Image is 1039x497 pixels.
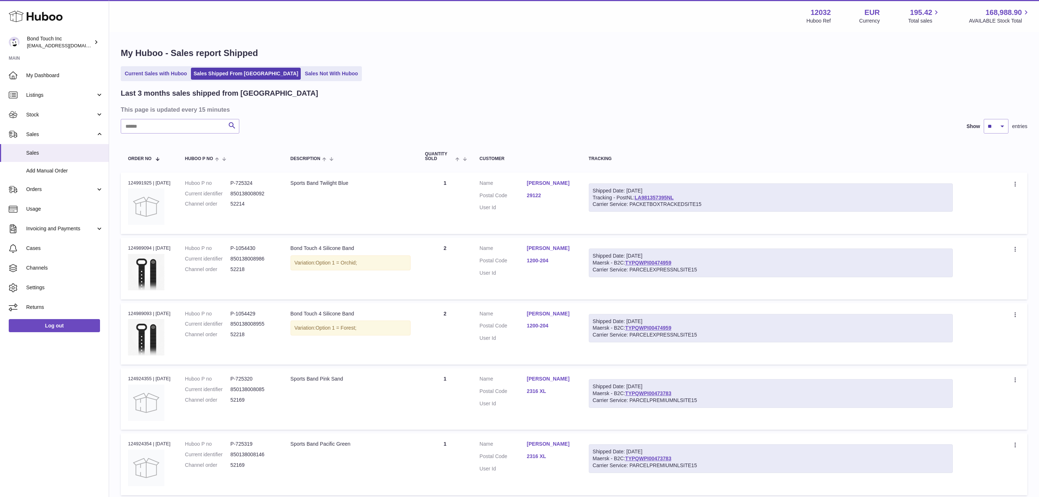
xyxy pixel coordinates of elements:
dt: Current identifier [185,321,231,327]
a: 1200-204 [527,322,574,329]
dt: Huboo P no [185,441,231,448]
a: Sales Shipped From [GEOGRAPHIC_DATA] [191,68,301,80]
dd: 850138008146 [231,451,276,458]
label: Show [967,123,980,130]
a: 2316 XL [527,388,574,395]
dt: Name [480,310,527,319]
span: Option 1 = Orchid; [316,260,357,266]
span: Sales [26,131,96,138]
a: Log out [9,319,100,332]
span: Huboo P no [185,156,213,161]
span: Add Manual Order [26,167,103,174]
a: LA981357395NL [635,195,674,200]
dt: Channel order [185,397,231,403]
span: Total sales [908,17,940,24]
div: Carrier Service: PARCELEXPRESSNLSITE15 [593,331,949,338]
a: [PERSON_NAME] [527,375,574,382]
a: Current Sales with Huboo [122,68,189,80]
a: 29122 [527,192,574,199]
dd: 850138008955 [231,321,276,327]
dt: Huboo P no [185,245,231,252]
div: Variation: [291,321,411,335]
div: Tracking [589,156,953,161]
span: Option 1 = Forest; [316,325,356,331]
img: logistics@bond-touch.com [9,37,20,48]
div: Shipped Date: [DATE] [593,383,949,390]
div: Sports Band Pink Sand [291,375,411,382]
dt: Current identifier [185,255,231,262]
td: 1 [418,172,472,234]
div: Huboo Ref [807,17,831,24]
div: 124991925 | [DATE] [128,180,171,186]
dt: Postal Code [480,388,527,397]
div: Bond Touch 4 Silicone Band [291,245,411,252]
dd: 850138008085 [231,386,276,393]
dt: Name [480,441,527,449]
span: Description [291,156,320,161]
div: Sports Band Pacific Green [291,441,411,448]
img: BT4-band-midnight-cut.png [128,319,164,355]
a: 2316 XL [527,453,574,460]
div: 124924354 | [DATE] [128,441,171,447]
span: Stock [26,111,96,118]
dd: 52218 [231,266,276,273]
td: 2 [418,238,472,299]
td: 1 [418,368,472,430]
dd: 52214 [231,200,276,207]
dd: P-725320 [231,375,276,382]
dt: Postal Code [480,322,527,331]
div: 124989094 | [DATE] [128,245,171,251]
h2: Last 3 months sales shipped from [GEOGRAPHIC_DATA] [121,88,318,98]
a: [PERSON_NAME] [527,441,574,448]
img: no-photo.jpg [128,385,164,421]
span: Usage [26,206,103,212]
div: Variation: [291,255,411,270]
a: 168,988.90 AVAILABLE Stock Total [969,8,1030,24]
dt: Current identifier [185,386,231,393]
div: Maersk - B2C: [589,444,953,473]
dt: Current identifier [185,451,231,458]
dt: Huboo P no [185,180,231,187]
dt: Name [480,245,527,254]
dt: Postal Code [480,192,527,201]
div: Carrier Service: PARCELPREMIUMNLSITE15 [593,397,949,404]
dt: User Id [480,465,527,472]
dd: P-725319 [231,441,276,448]
span: Cases [26,245,103,252]
div: Currency [859,17,880,24]
div: 124924355 | [DATE] [128,375,171,382]
dd: 850138008986 [231,255,276,262]
dt: Channel order [185,462,231,469]
td: 1 [418,433,472,495]
span: 195.42 [910,8,932,17]
dd: P-1054430 [231,245,276,252]
img: no-photo.jpg [128,188,164,225]
strong: 12032 [811,8,831,17]
dt: Channel order [185,331,231,338]
dt: Current identifier [185,190,231,197]
div: Maersk - B2C: [589,379,953,408]
div: Carrier Service: PACKETBOXTRACKEDSITE15 [593,201,949,208]
div: 124989093 | [DATE] [128,310,171,317]
a: TYPQWPI00473783 [625,390,671,396]
div: Carrier Service: PARCELPREMIUMNLSITE15 [593,462,949,469]
h3: This page is updated every 15 minutes [121,106,1026,114]
span: 168,988.90 [986,8,1022,17]
span: Returns [26,304,103,311]
span: Quantity Sold [425,152,454,161]
dd: 52218 [231,331,276,338]
h1: My Huboo - Sales report Shipped [121,47,1027,59]
span: Listings [26,92,96,99]
div: Bond Touch Inc [27,35,92,49]
dt: Huboo P no [185,310,231,317]
dt: Name [480,180,527,188]
dd: P-725324 [231,180,276,187]
img: no-photo.jpg [128,450,164,486]
dt: Postal Code [480,257,527,266]
div: Customer [480,156,574,161]
div: Shipped Date: [DATE] [593,318,949,325]
span: Order No [128,156,152,161]
a: 1200-204 [527,257,574,264]
div: Bond Touch 4 Silicone Band [291,310,411,317]
a: 195.42 Total sales [908,8,940,24]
